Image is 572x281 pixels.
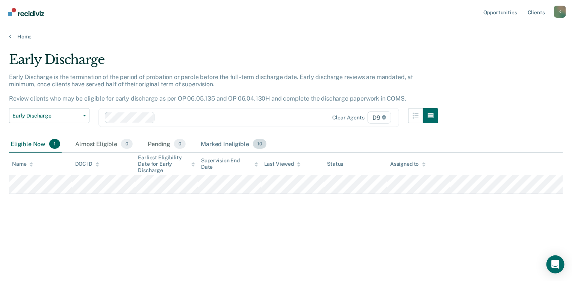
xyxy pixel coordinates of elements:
[333,115,365,121] div: Clear agents
[554,6,566,18] div: K
[327,161,343,167] div: Status
[264,161,301,167] div: Last Viewed
[146,136,187,153] div: Pending0
[49,139,60,149] span: 1
[9,136,62,153] div: Eligible Now1
[74,136,134,153] div: Almost Eligible0
[9,33,563,40] a: Home
[201,157,258,170] div: Supervision End Date
[8,8,44,16] img: Recidiviz
[390,161,425,167] div: Assigned to
[9,108,89,123] button: Early Discharge
[75,161,99,167] div: DOC ID
[12,161,33,167] div: Name
[546,255,564,273] div: Open Intercom Messenger
[199,136,268,153] div: Marked Ineligible10
[9,52,438,73] div: Early Discharge
[121,139,133,149] span: 0
[9,73,413,102] p: Early Discharge is the termination of the period of probation or parole before the full-term disc...
[138,154,195,173] div: Earliest Eligibility Date for Early Discharge
[253,139,266,149] span: 10
[368,111,391,124] span: D9
[554,6,566,18] button: Profile dropdown button
[174,139,186,149] span: 0
[12,113,80,119] span: Early Discharge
